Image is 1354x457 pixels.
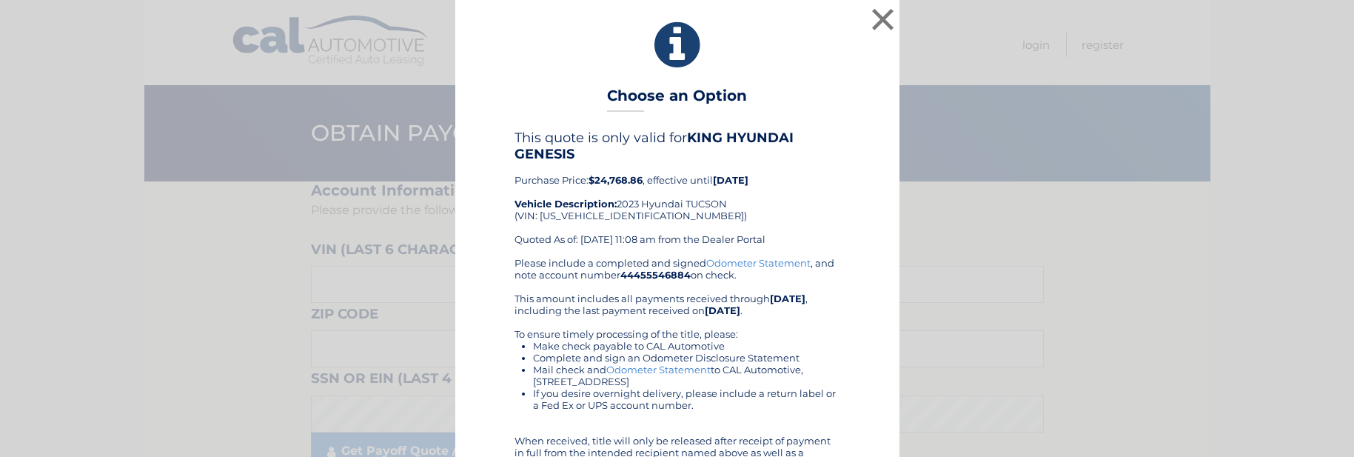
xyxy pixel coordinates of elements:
[515,130,794,162] b: KING HYUNDAI GENESIS
[533,352,840,364] li: Complete and sign an Odometer Disclosure Statement
[606,364,711,376] a: Odometer Statement
[533,364,840,387] li: Mail check and to CAL Automotive, [STREET_ADDRESS]
[515,198,617,210] strong: Vehicle Description:
[533,387,840,411] li: If you desire overnight delivery, please include a return label or a Fed Ex or UPS account number.
[705,304,740,316] b: [DATE]
[533,340,840,352] li: Make check payable to CAL Automotive
[868,4,898,34] button: ×
[713,174,748,186] b: [DATE]
[607,87,747,113] h3: Choose an Option
[706,257,811,269] a: Odometer Statement
[620,269,691,281] b: 44455546884
[515,130,840,162] h4: This quote is only valid for
[589,174,643,186] b: $24,768.86
[770,293,805,304] b: [DATE]
[515,130,840,257] div: Purchase Price: , effective until 2023 Hyundai TUCSON (VIN: [US_VEHICLE_IDENTIFICATION_NUMBER]) Q...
